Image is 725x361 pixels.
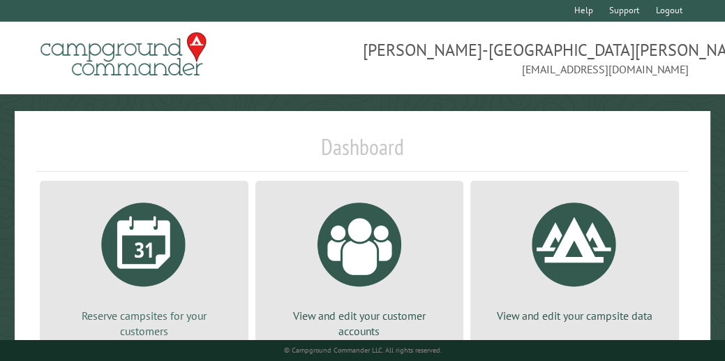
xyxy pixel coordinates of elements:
[272,192,447,339] a: View and edit your customer accounts
[57,192,232,339] a: Reserve campsites for your customers
[272,308,447,339] p: View and edit your customer accounts
[487,192,662,323] a: View and edit your campsite data
[284,346,442,355] small: © Campground Commander LLC. All rights reserved.
[487,308,662,323] p: View and edit your campsite data
[36,133,689,172] h1: Dashboard
[36,27,211,82] img: Campground Commander
[363,38,689,78] span: [PERSON_NAME]-[GEOGRAPHIC_DATA][PERSON_NAME] [EMAIL_ADDRESS][DOMAIN_NAME]
[57,308,232,339] p: Reserve campsites for your customers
